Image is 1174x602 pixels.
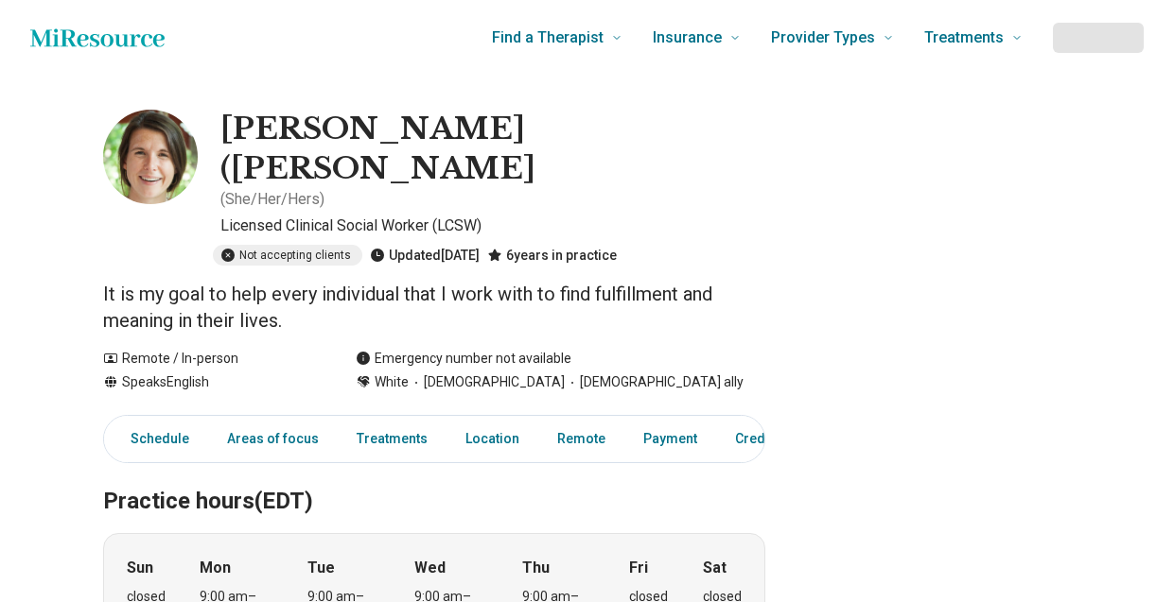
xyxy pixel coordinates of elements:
strong: Thu [522,557,550,579]
span: Insurance [653,25,722,51]
img: Kathryn Crafaik, Licensed Clinical Social Worker (LCSW) [103,110,198,204]
a: Treatments [345,420,439,458]
div: Emergency number not available [356,349,571,369]
span: [DEMOGRAPHIC_DATA] ally [565,372,744,392]
strong: Mon [200,557,231,579]
p: Licensed Clinical Social Worker (LCSW) [220,215,765,237]
div: Remote / In-person [103,349,318,369]
strong: Fri [629,557,648,579]
p: It is my goal to help every individual that I work with to find fulfillment and meaning in their ... [103,281,765,334]
a: Home page [30,19,165,57]
div: 6 years in practice [487,245,617,266]
a: Areas of focus [216,420,330,458]
strong: Sun [127,557,153,579]
div: Updated [DATE] [370,245,480,266]
span: Treatments [924,25,1004,51]
span: [DEMOGRAPHIC_DATA] [409,372,565,392]
a: Remote [546,420,617,458]
p: ( She/Her/Hers ) [220,188,324,211]
strong: Tue [307,557,335,579]
strong: Wed [414,557,446,579]
a: Location [454,420,531,458]
h2: Practice hours (EDT) [103,440,765,518]
a: Schedule [108,420,201,458]
div: Speaks English [103,372,318,392]
span: Provider Types [771,25,875,51]
span: Find a Therapist [492,25,604,51]
span: White [375,372,409,392]
div: Not accepting clients [213,245,362,266]
strong: Sat [703,557,727,579]
a: Payment [632,420,709,458]
h1: [PERSON_NAME] ([PERSON_NAME] [220,110,765,188]
a: Credentials [724,420,818,458]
